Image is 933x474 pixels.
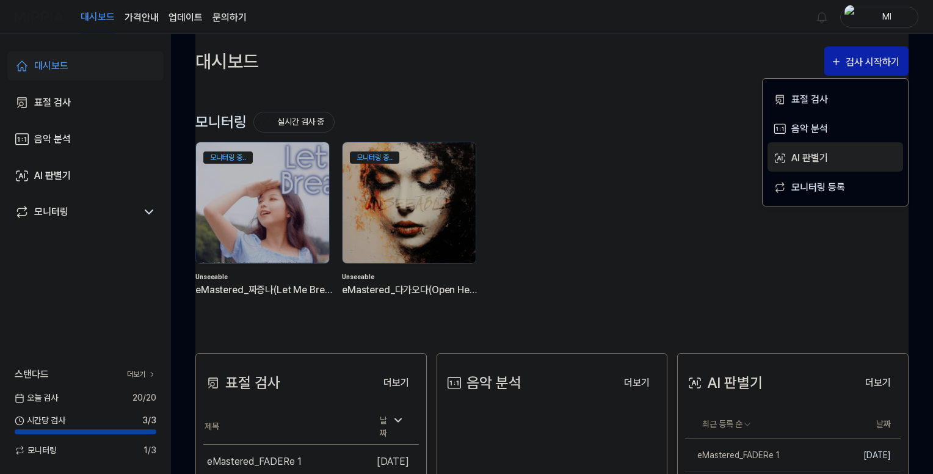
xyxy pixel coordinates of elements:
a: 모니터링 중..backgroundIamgeUnseeableeMastered_짜증나(Let Me Breathe) [195,142,332,316]
img: monitoring Icon [260,117,270,127]
button: 실시간 검사 중 [253,112,335,133]
a: AI 판별기 [7,161,164,191]
a: 표절 검사 [7,88,164,117]
button: 더보기 [374,371,419,395]
button: 더보기 [855,371,901,395]
a: 모니터링 [15,205,137,219]
div: Unseeable [342,272,479,282]
div: 표절 검사 [34,95,71,110]
div: AI 판별기 [34,169,71,183]
div: 음악 분석 [34,132,71,147]
span: 20 / 20 [133,392,156,404]
a: 더보기 [374,370,419,395]
img: backgroundIamge [196,142,329,263]
img: profile [844,5,859,29]
button: 가격안내 [125,10,159,25]
span: 1 / 3 [143,444,156,457]
div: 모니터링 등록 [791,180,898,195]
div: Ml [863,10,910,23]
a: eMastered_FADERe 1 [685,439,830,472]
div: eMastered_다가오다(Open Heart) [342,282,479,298]
div: 음악 분석 [791,121,898,137]
div: 모니터링 중.. [203,151,253,164]
div: 대시보드 [34,59,68,73]
button: 더보기 [614,371,659,395]
div: eMastered_FADERe 1 [207,454,302,469]
img: backgroundIamge [343,142,476,263]
button: AI 판별기 [768,142,903,172]
span: 3 / 3 [142,414,156,427]
div: 음악 분석 [445,372,521,394]
span: 시간당 검사 [15,414,65,427]
button: profileMl [840,7,918,27]
div: AI 판별기 [791,150,898,166]
div: 검사 시작하기 [846,54,902,70]
a: 음악 분석 [7,125,164,154]
div: AI 판별기 [685,372,763,394]
button: 검사 시작하기 [824,46,909,76]
a: 대시보드 [7,51,164,81]
button: 표절 검사 [768,84,903,113]
span: 모니터링 [15,444,57,457]
div: 표절 검사 [203,372,280,394]
button: 음악 분석 [768,113,903,142]
div: Unseeable [195,272,332,282]
td: [DATE] [830,439,901,472]
img: 알림 [815,10,829,24]
a: 더보기 [127,369,156,380]
div: 모니터링 중.. [350,151,399,164]
div: 대시보드 [195,46,259,76]
a: 대시보드 [81,1,115,34]
div: eMastered_FADERe 1 [685,449,780,462]
div: 모니터링 [195,112,335,133]
a: 모니터링 중..backgroundIamgeUnseeableeMastered_다가오다(Open Heart) [342,142,479,316]
div: eMastered_짜증나(Let Me Breathe) [195,282,332,298]
button: 모니터링 등록 [768,172,903,201]
div: 날짜 [375,410,409,443]
a: 문의하기 [212,10,247,25]
span: 스탠다드 [15,367,49,382]
div: 모니터링 [34,205,68,219]
span: 오늘 검사 [15,392,58,404]
th: 날짜 [830,410,901,439]
th: 제목 [203,410,365,445]
a: 더보기 [855,370,901,395]
div: 표절 검사 [791,92,898,108]
a: 더보기 [614,370,659,395]
a: 업데이트 [169,10,203,25]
